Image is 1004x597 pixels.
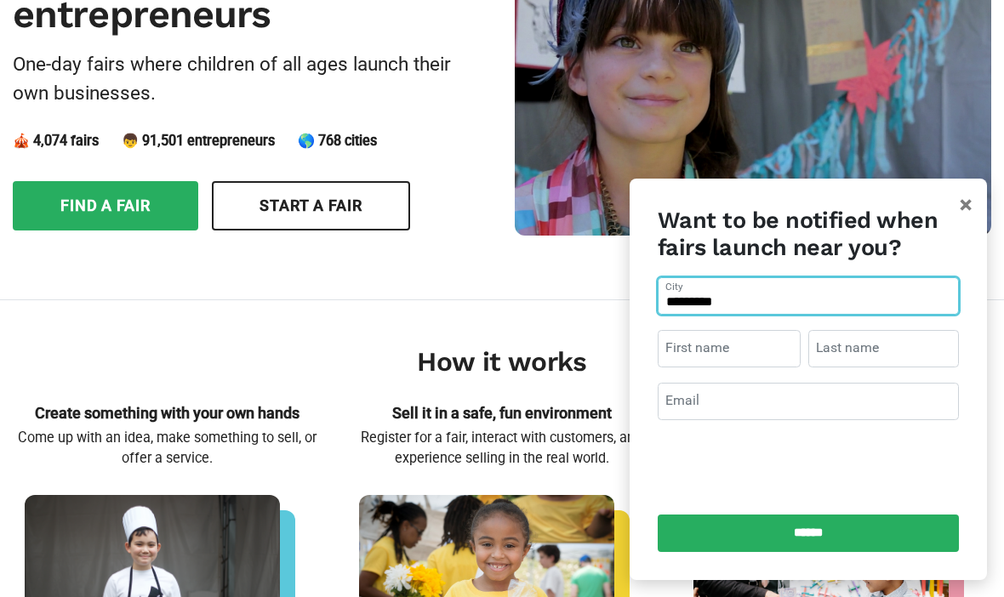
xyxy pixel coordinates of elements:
[298,133,315,149] span: 🌎
[318,133,341,149] span: 768
[347,401,656,424] p: Sell it in a safe, fun environment
[345,133,377,149] span: cities
[33,133,67,149] span: 4,074
[13,50,489,108] div: One-day fairs where children of all ages launch their own businesses.
[960,191,972,219] span: ×
[13,133,30,149] span: 🎪
[347,428,656,469] p: Register for a fair, interact with customers, and experience selling in the real world.
[658,207,959,262] h3: Want to be notified when fairs launch near you?
[13,181,198,230] a: Find a fair
[71,133,99,149] span: fairs
[187,133,275,149] span: entrepreneurs
[13,346,991,378] h2: How it works
[679,435,938,502] iframe: reCAPTCHA
[13,428,322,469] p: Come up with an idea, make something to sell, or offer a service.
[142,133,184,149] span: 91,501
[212,181,410,230] a: Start a fair
[122,133,139,149] span: 👦
[13,401,322,424] p: Create something with your own hands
